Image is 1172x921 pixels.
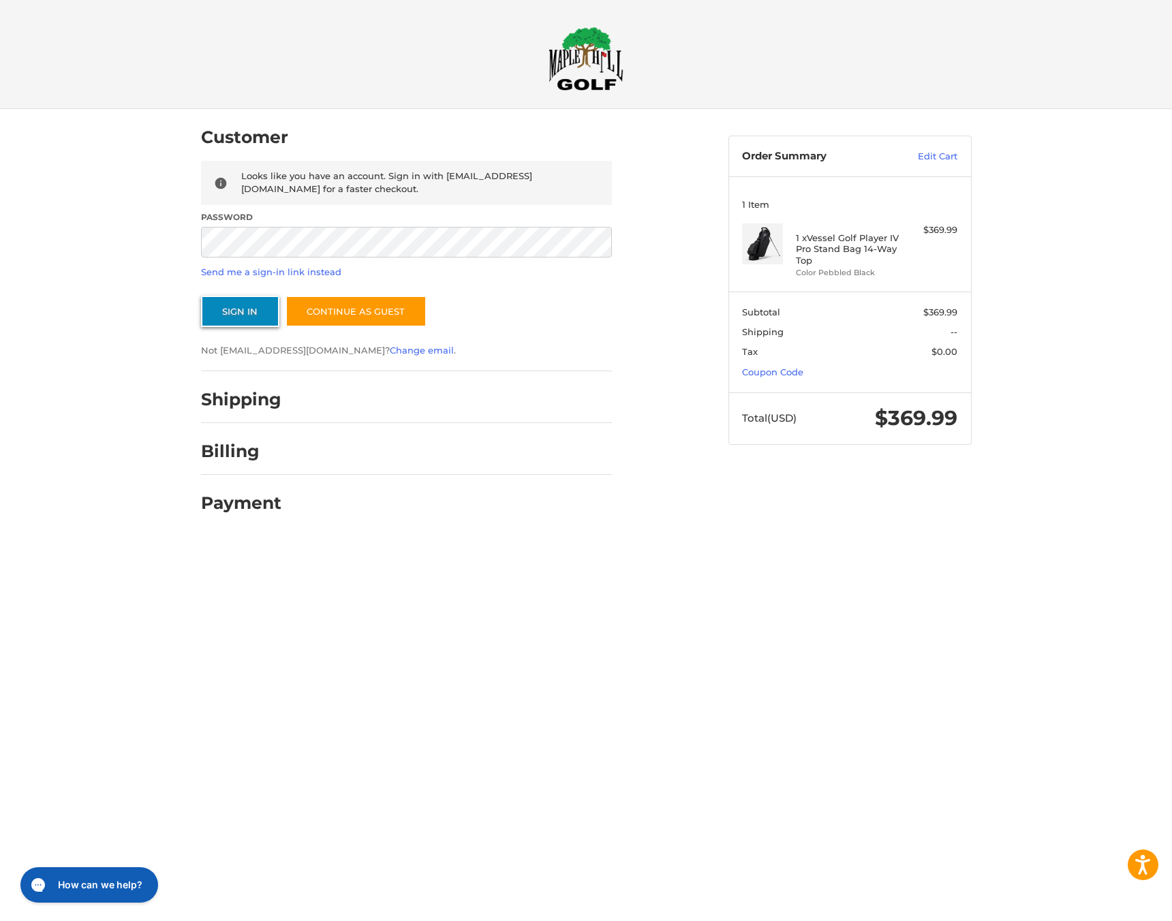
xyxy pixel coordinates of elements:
[931,346,957,357] span: $0.00
[742,346,758,357] span: Tax
[889,150,957,163] a: Edit Cart
[201,344,612,358] p: Not [EMAIL_ADDRESS][DOMAIN_NAME]? .
[201,127,288,148] h2: Customer
[201,266,341,277] a: Send me a sign-in link instead
[201,296,279,327] button: Sign In
[875,405,957,431] span: $369.99
[742,411,797,424] span: Total (USD)
[796,232,900,266] h4: 1 x Vessel Golf Player IV Pro Stand Bag 14-Way Top
[904,223,957,237] div: $369.99
[201,211,612,223] label: Password
[549,27,623,91] img: Maple Hill Golf
[241,170,532,195] span: Looks like you have an account. Sign in with [EMAIL_ADDRESS][DOMAIN_NAME] for a faster checkout.
[796,267,900,279] li: Color Pebbled Black
[742,366,803,377] a: Coupon Code
[201,441,281,462] h2: Billing
[1060,884,1172,921] iframe: Google Customer Reviews
[286,296,427,327] a: Continue as guest
[742,307,780,317] span: Subtotal
[742,199,957,210] h3: 1 Item
[390,345,454,356] a: Change email
[951,326,957,337] span: --
[742,326,784,337] span: Shipping
[14,862,162,907] iframe: Gorgias live chat messenger
[923,307,957,317] span: $369.99
[201,389,281,410] h2: Shipping
[742,150,889,163] h3: Order Summary
[201,493,281,514] h2: Payment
